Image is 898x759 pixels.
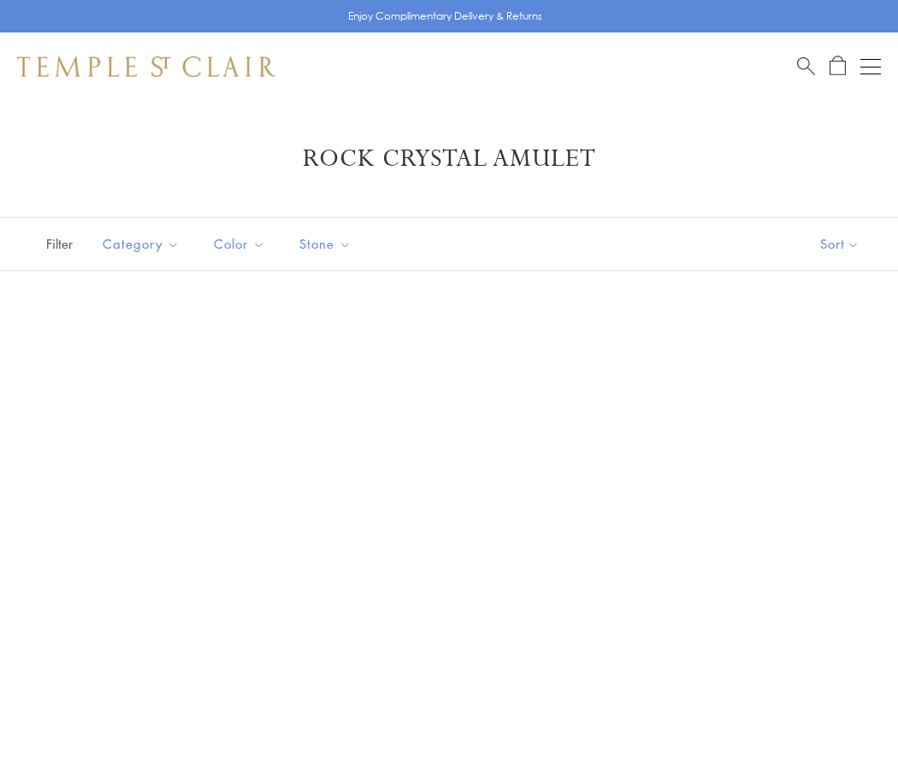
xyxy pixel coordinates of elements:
[205,233,278,255] span: Color
[830,56,846,77] a: Open Shopping Bag
[201,225,278,263] button: Color
[860,56,881,77] button: Open navigation
[291,233,364,255] span: Stone
[94,233,192,255] span: Category
[90,225,192,263] button: Category
[43,144,855,174] h1: Rock Crystal Amulet
[287,225,364,263] button: Stone
[348,8,542,25] p: Enjoy Complimentary Delivery & Returns
[782,218,898,270] button: Show sort by
[797,56,815,77] a: Search
[17,56,275,77] img: Temple St. Clair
